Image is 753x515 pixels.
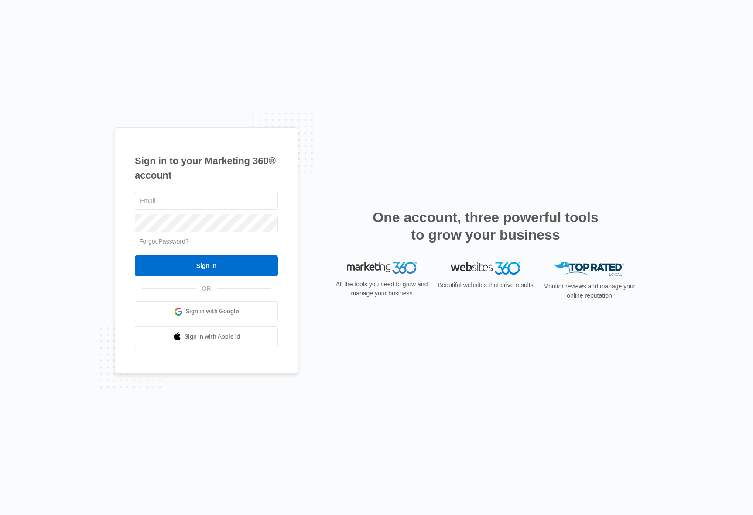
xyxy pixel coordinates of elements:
[541,282,638,300] p: Monitor reviews and manage your online reputation
[437,281,534,290] p: Beautiful websites that drive results
[554,262,624,276] img: Top Rated Local
[135,301,278,322] a: Sign in with Google
[135,154,278,182] h1: Sign in to your Marketing 360® account
[135,255,278,276] input: Sign In
[135,326,278,347] a: Sign in with Apple Id
[347,262,417,274] img: Marketing 360
[139,238,189,245] a: Forgot Password?
[196,284,217,293] span: OR
[185,332,240,341] span: Sign in with Apple Id
[370,209,601,244] h2: One account, three powerful tools to grow your business
[135,192,278,210] input: Email
[333,280,431,298] p: All the tools you need to grow and manage your business
[186,307,239,316] span: Sign in with Google
[451,262,520,275] img: Websites 360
